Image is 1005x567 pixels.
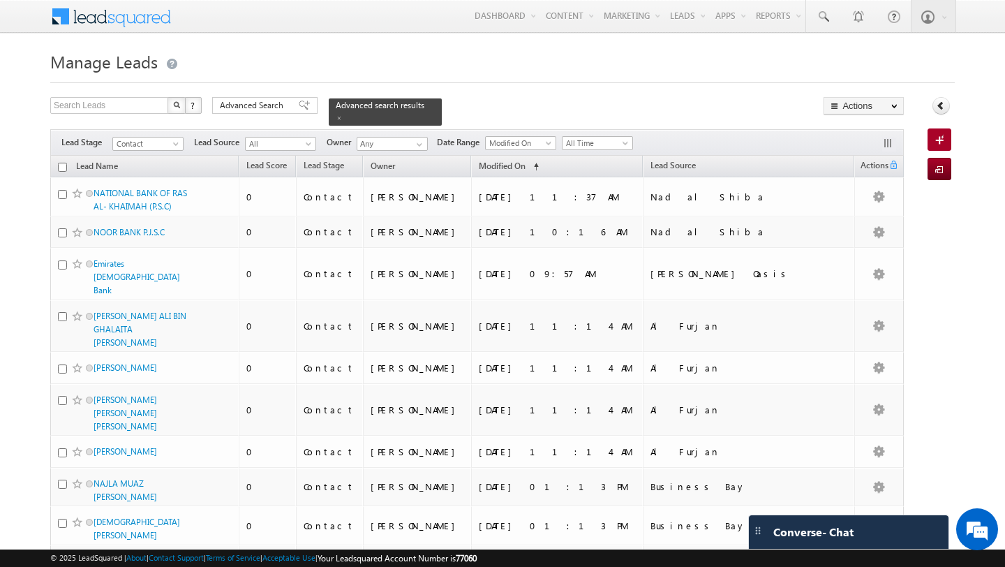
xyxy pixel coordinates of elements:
[239,158,294,176] a: Lead Score
[479,226,637,238] div: [DATE] 10:16 AM
[304,445,357,458] div: Contact
[246,404,290,416] div: 0
[479,520,637,532] div: [DATE] 01:13 PM
[472,158,546,176] a: Modified On (sorted ascending)
[58,163,67,172] input: Check all records
[220,99,288,112] span: Advanced Search
[650,191,842,203] div: Nad al Shiba
[336,100,424,110] span: Advanced search results
[357,137,428,151] input: Type to Search
[327,136,357,149] span: Owner
[371,320,465,332] div: [PERSON_NAME]
[69,159,125,177] a: Lead Name
[456,553,477,564] span: 77060
[246,320,290,332] div: 0
[371,362,465,374] div: [PERSON_NAME]
[94,446,157,457] a: [PERSON_NAME]
[246,520,290,532] div: 0
[479,320,637,332] div: [DATE] 11:14 AM
[94,362,157,373] a: [PERSON_NAME]
[371,161,395,171] span: Owner
[206,553,260,562] a: Terms of Service
[479,480,637,493] div: [DATE] 01:13 PM
[563,137,629,149] span: All Time
[304,362,357,374] div: Contact
[246,226,290,238] div: 0
[855,158,888,176] span: Actions
[61,136,112,149] span: Lead Stage
[479,404,637,416] div: [DATE] 11:14 AM
[371,191,465,203] div: [PERSON_NAME]
[113,138,179,150] span: Contact
[371,226,465,238] div: [PERSON_NAME]
[650,520,842,532] div: Business Bay
[371,445,465,458] div: [PERSON_NAME]
[479,191,637,203] div: [DATE] 11:37 AM
[650,267,842,280] div: [PERSON_NAME] Oasis
[485,136,556,150] a: Modified On
[50,50,158,73] span: Manage Leads
[752,525,764,536] img: carter-drag
[245,137,316,151] a: All
[246,362,290,374] div: 0
[371,480,465,493] div: [PERSON_NAME]
[650,445,842,458] div: Al Furjan
[304,160,344,170] span: Lead Stage
[246,160,287,170] span: Lead Score
[246,480,290,493] div: 0
[94,227,165,237] a: NOOR BANK P.J.S.C
[191,99,197,111] span: ?
[650,320,842,332] div: Al Furjan
[304,267,357,280] div: Contact
[194,136,245,149] span: Lead Source
[528,161,539,172] span: (sorted ascending)
[94,478,157,502] a: NAJLA MUAZ [PERSON_NAME]
[304,520,357,532] div: Contact
[479,445,637,458] div: [DATE] 11:14 AM
[185,97,202,114] button: ?
[126,553,147,562] a: About
[486,137,552,149] span: Modified On
[371,520,465,532] div: [PERSON_NAME]
[94,258,180,295] a: Emirates [DEMOGRAPHIC_DATA] Bank
[643,158,703,176] a: Lead Source
[304,480,357,493] div: Contact
[112,137,184,151] a: Contact
[246,267,290,280] div: 0
[371,404,465,416] div: [PERSON_NAME]
[479,267,637,280] div: [DATE] 09:57 AM
[304,226,357,238] div: Contact
[304,191,357,203] div: Contact
[824,97,904,115] button: Actions
[173,101,180,108] img: Search
[650,362,842,374] div: Al Furjan
[650,480,842,493] div: Business Bay
[149,553,204,562] a: Contact Support
[773,526,854,538] span: Converse - Chat
[94,188,187,212] a: NATIONAL BANK OF RAS AL- KHAIMAH (P.S.C)
[304,320,357,332] div: Contact
[94,517,180,540] a: [DEMOGRAPHIC_DATA][PERSON_NAME]
[318,553,477,564] span: Your Leadsquared Account Number is
[650,226,842,238] div: Nad al Shiba
[409,138,426,152] a: Show All Items
[371,267,465,280] div: [PERSON_NAME]
[479,161,526,171] span: Modified On
[479,362,637,374] div: [DATE] 11:14 AM
[650,404,842,416] div: Al Furjan
[50,552,477,565] span: © 2025 LeadSquared | | | | |
[246,191,290,203] div: 0
[650,160,696,170] span: Lead Source
[304,404,357,416] div: Contact
[437,136,485,149] span: Date Range
[262,553,315,562] a: Acceptable Use
[246,138,312,150] span: All
[94,311,186,348] a: [PERSON_NAME] ALI BIN GHALAITA [PERSON_NAME]
[562,136,633,150] a: All Time
[94,395,157,432] a: [PERSON_NAME] [PERSON_NAME] [PERSON_NAME]
[246,445,290,458] div: 0
[297,158,351,176] a: Lead Stage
